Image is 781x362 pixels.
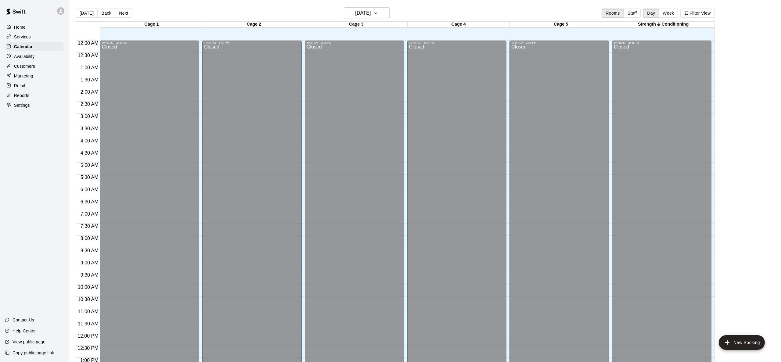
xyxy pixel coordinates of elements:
span: 7:00 AM [79,211,100,217]
p: Calendar [14,44,33,50]
span: 6:00 AM [79,187,100,192]
button: Back [97,9,115,18]
p: Services [14,34,31,40]
a: Home [5,23,64,32]
span: 10:00 AM [76,285,100,290]
button: [DATE] [76,9,98,18]
p: Contact Us [13,317,34,323]
span: 6:30 AM [79,199,100,204]
span: 12:00 PM [76,333,100,339]
div: Cage 2 [203,22,305,27]
a: Settings [5,101,64,110]
p: Customers [14,63,35,69]
p: View public page [13,339,45,345]
div: Cage 3 [305,22,407,27]
p: Help Center [13,328,36,334]
button: Staff [624,9,641,18]
span: 5:00 AM [79,163,100,168]
a: Reports [5,91,64,100]
p: Retail [14,83,25,89]
span: 2:30 AM [79,102,100,107]
a: Services [5,32,64,41]
div: 12:00 AM – 4:30 PM [409,41,505,45]
button: Filter View [680,9,714,18]
span: 12:30 AM [76,53,100,58]
span: 5:30 AM [79,175,100,180]
h6: [DATE] [355,9,371,17]
div: Strength & Conditioning [612,22,714,27]
button: [DATE] [344,7,390,19]
a: Retail [5,81,64,90]
span: 4:00 AM [79,138,100,143]
div: 12:00 AM – 4:30 PM [511,41,607,45]
span: 10:30 AM [76,297,100,302]
p: Availability [14,53,35,59]
span: 11:30 AM [76,321,100,326]
a: Availability [5,52,64,61]
div: Cage 4 [408,22,510,27]
span: 4:30 AM [79,150,100,156]
span: 11:00 AM [76,309,100,314]
p: Marketing [14,73,33,79]
div: 12:00 AM – 4:30 PM [204,41,300,45]
span: 2:00 AM [79,89,100,95]
span: 8:00 AM [79,236,100,241]
a: Calendar [5,42,64,51]
a: Customers [5,62,64,71]
span: 1:00 AM [79,65,100,70]
div: 12:00 AM – 4:30 PM [614,41,710,45]
div: 12:00 AM – 4:30 PM [102,41,197,45]
a: Marketing [5,71,64,81]
p: Settings [14,102,30,108]
div: Cage 5 [510,22,612,27]
button: Week [659,9,678,18]
span: 3:30 AM [79,126,100,131]
span: 9:30 AM [79,272,100,278]
div: Cage 1 [100,22,203,27]
button: Next [115,9,132,18]
span: 8:30 AM [79,248,100,253]
span: 12:30 PM [76,346,100,351]
span: 1:30 AM [79,77,100,82]
button: add [719,335,765,350]
p: Home [14,24,26,30]
p: Copy public page link [13,350,54,356]
p: Reports [14,92,29,99]
span: 7:30 AM [79,224,100,229]
button: Rooms [602,9,624,18]
div: 12:00 AM – 4:30 PM [307,41,402,45]
span: 9:00 AM [79,260,100,265]
span: 12:00 AM [76,41,100,46]
button: Day [643,9,659,18]
span: 3:00 AM [79,114,100,119]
